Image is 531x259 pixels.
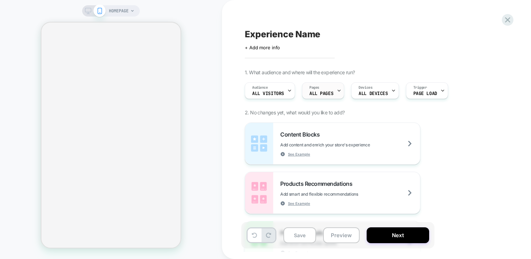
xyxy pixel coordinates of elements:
[283,227,316,243] button: Save
[280,142,405,147] span: Add content and enrich your store's experience
[288,201,310,206] span: See Example
[359,91,388,96] span: ALL DEVICES
[280,180,356,187] span: Products Recommendations
[252,91,284,96] span: All Visitors
[245,45,280,50] span: + Add more info
[359,85,372,90] span: Devices
[245,29,320,39] span: Experience Name
[367,227,429,243] button: Next
[252,85,268,90] span: Audience
[245,69,355,75] span: 1. What audience and where will the experience run?
[109,5,129,17] span: HOMEPAGE
[323,227,360,243] button: Preview
[413,85,427,90] span: Trigger
[288,152,310,157] span: See Example
[413,91,437,96] span: Page Load
[280,131,323,138] span: Content Blocks
[309,85,319,90] span: Pages
[245,109,345,115] span: 2. No changes yet, what would you like to add?
[309,91,333,96] span: ALL PAGES
[280,191,393,197] span: Add smart and flexible recommendations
